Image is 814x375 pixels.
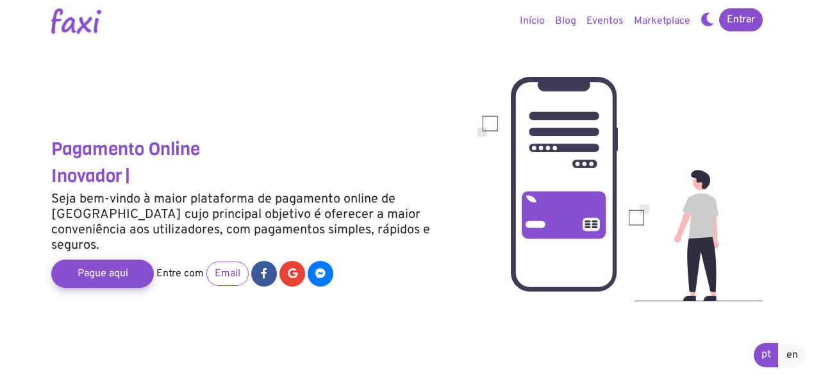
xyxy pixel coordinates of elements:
a: Entrar [719,8,763,31]
a: Marketplace [629,8,695,34]
h5: Seja bem-vindo à maior plataforma de pagamento online de [GEOGRAPHIC_DATA] cujo principal objetiv... [51,192,458,253]
a: Pague aqui [51,260,154,288]
h3: Pagamento Online [51,138,458,160]
span: | [124,164,131,188]
a: Blog [550,8,581,34]
a: en [778,343,806,367]
a: pt [754,343,779,367]
a: Início [515,8,550,34]
span: Inovador [51,164,122,188]
a: Eventos [581,8,629,34]
span: Entre com [156,267,204,280]
a: Email [206,262,249,286]
img: Logotipo Faxi Online [51,8,101,34]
